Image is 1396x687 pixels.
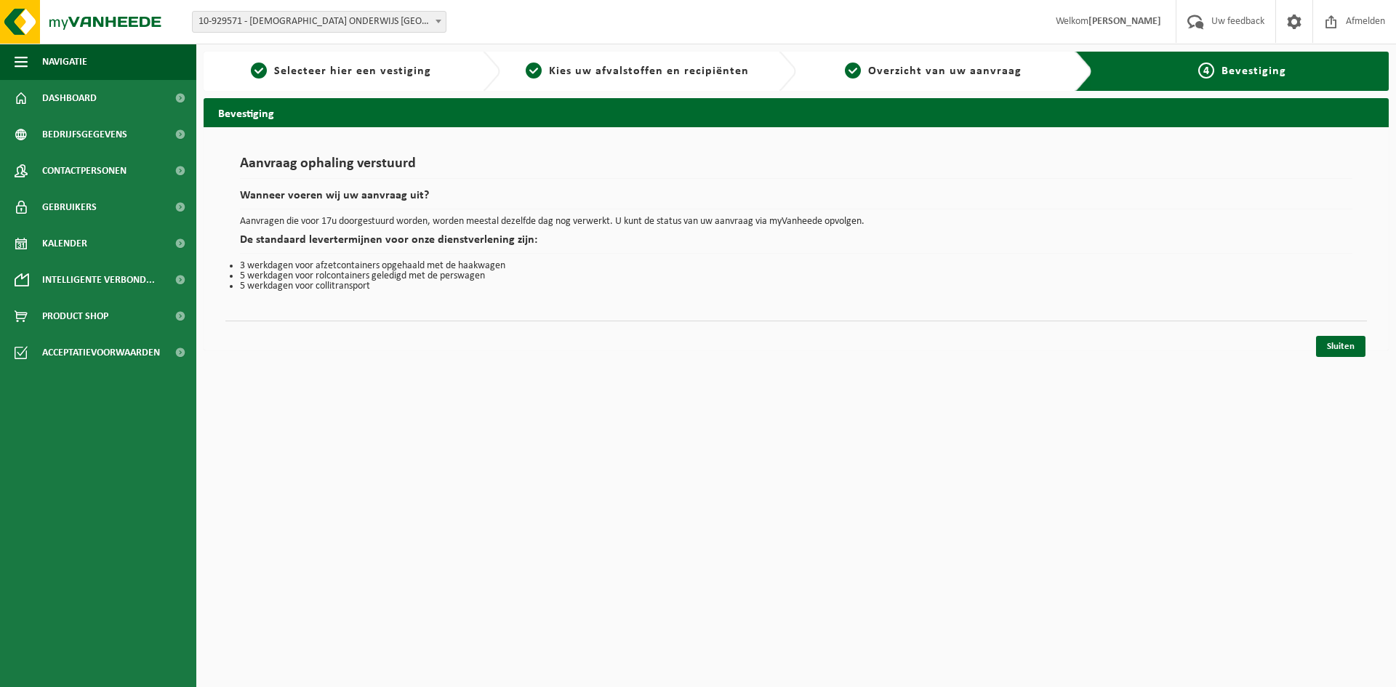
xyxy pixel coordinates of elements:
span: Acceptatievoorwaarden [42,334,160,371]
a: 2Kies uw afvalstoffen en recipiënten [508,63,768,80]
span: Selecteer hier een vestiging [274,65,431,77]
span: Contactpersonen [42,153,127,189]
span: 2 [526,63,542,79]
li: 3 werkdagen voor afzetcontainers opgehaald met de haakwagen [240,261,1352,271]
span: Product Shop [42,298,108,334]
strong: [PERSON_NAME] [1088,16,1161,27]
span: Kies uw afvalstoffen en recipiënten [549,65,749,77]
span: 10-929571 - KATHOLIEK ONDERWIJS SINT-MICHIEL VZW AGNETENCOLLEGE - PEER [193,12,446,32]
span: Bevestiging [1221,65,1286,77]
span: Kalender [42,225,87,262]
span: Gebruikers [42,189,97,225]
iframe: chat widget [7,655,243,687]
h1: Aanvraag ophaling verstuurd [240,156,1352,179]
a: 1Selecteer hier een vestiging [211,63,471,80]
h2: Bevestiging [204,98,1389,126]
a: 3Overzicht van uw aanvraag [803,63,1064,80]
span: Intelligente verbond... [42,262,155,298]
li: 5 werkdagen voor rolcontainers geledigd met de perswagen [240,271,1352,281]
span: 10-929571 - KATHOLIEK ONDERWIJS SINT-MICHIEL VZW AGNETENCOLLEGE - PEER [192,11,446,33]
span: Bedrijfsgegevens [42,116,127,153]
span: Overzicht van uw aanvraag [868,65,1022,77]
span: 3 [845,63,861,79]
a: Sluiten [1316,336,1365,357]
span: Navigatie [42,44,87,80]
span: 1 [251,63,267,79]
h2: De standaard levertermijnen voor onze dienstverlening zijn: [240,234,1352,254]
p: Aanvragen die voor 17u doorgestuurd worden, worden meestal dezelfde dag nog verwerkt. U kunt de s... [240,217,1352,227]
li: 5 werkdagen voor collitransport [240,281,1352,292]
h2: Wanneer voeren wij uw aanvraag uit? [240,190,1352,209]
span: 4 [1198,63,1214,79]
span: Dashboard [42,80,97,116]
